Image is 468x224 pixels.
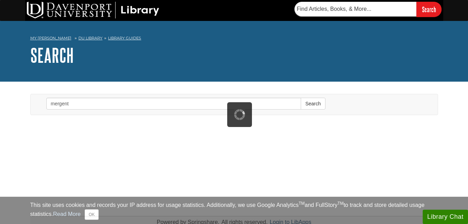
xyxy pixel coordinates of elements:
input: Enter Search Words [46,98,301,110]
img: DU Library [27,2,159,18]
input: Find Articles, Books, & More... [294,2,416,16]
button: Close [85,209,98,220]
h1: Search [30,45,438,66]
input: Search [416,2,442,17]
sup: TM [338,201,344,206]
img: Working... [234,109,245,120]
button: Library Chat [423,210,468,224]
form: Searches DU Library's articles, books, and more [294,2,442,17]
a: Library Guides [108,36,141,40]
div: This site uses cookies and records your IP address for usage statistics. Additionally, we use Goo... [30,201,438,220]
sup: TM [299,201,305,206]
button: Search [301,98,325,110]
a: DU Library [78,36,102,40]
nav: breadcrumb [30,33,438,45]
a: Read More [53,211,80,217]
a: My [PERSON_NAME] [30,35,71,41]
